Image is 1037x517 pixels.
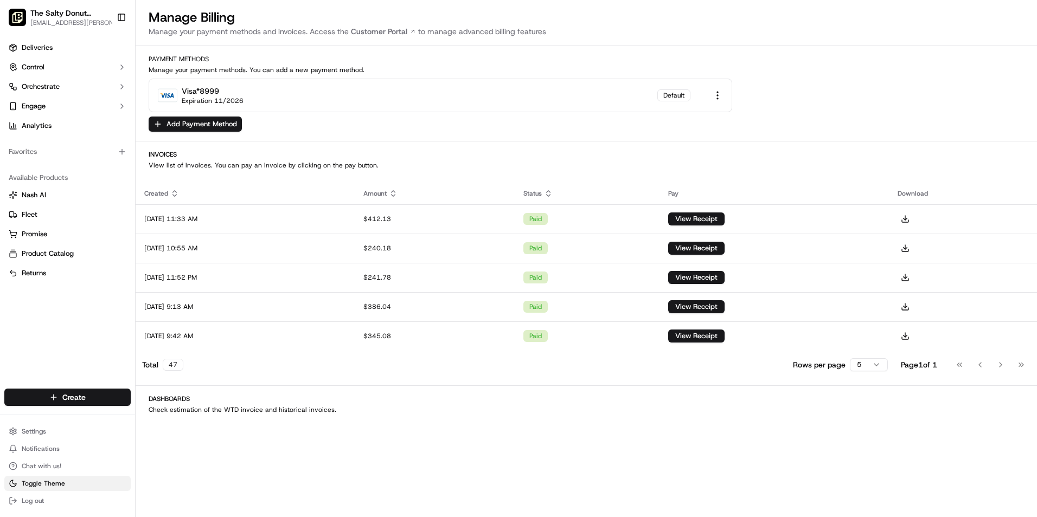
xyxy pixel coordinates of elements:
[4,264,131,282] button: Returns
[4,78,131,95] button: Orchestrate
[523,301,548,313] div: paid
[136,234,355,263] td: [DATE] 10:55 AM
[37,114,137,123] div: We're available if you need us!
[4,59,131,76] button: Control
[523,330,548,342] div: paid
[668,189,880,198] div: Pay
[149,55,1024,63] h2: Payment Methods
[22,121,52,131] span: Analytics
[22,82,60,92] span: Orchestrate
[144,189,346,198] div: Created
[11,43,197,61] p: Welcome 👋
[22,444,60,453] span: Notifications
[9,268,126,278] a: Returns
[363,273,506,282] div: $241.78
[4,143,131,160] div: Favorites
[668,212,725,225] button: View Receipt
[4,98,131,115] button: Engage
[4,4,112,30] button: The Salty Donut (Wynwood)The Salty Donut ([GEOGRAPHIC_DATA])[EMAIL_ADDRESS][PERSON_NAME][DOMAIN_N...
[363,244,506,253] div: $240.18
[22,479,65,488] span: Toggle Theme
[22,427,46,436] span: Settings
[149,66,1024,74] p: Manage your payment methods. You can add a new payment method.
[11,11,33,33] img: Nash
[7,153,87,172] a: 📗Knowledge Base
[4,424,131,439] button: Settings
[142,359,183,371] div: Total
[149,26,1024,37] p: Manage your payment methods and invoices. Access the to manage advanced billing features
[4,493,131,508] button: Log out
[9,210,126,219] a: Fleet
[4,117,131,134] a: Analytics
[136,204,355,234] td: [DATE] 11:33 AM
[9,9,26,26] img: The Salty Donut (Wynwood)
[76,183,131,192] a: Powered byPylon
[4,245,131,262] button: Product Catalog
[149,9,1024,26] h1: Manage Billing
[62,392,86,403] span: Create
[668,329,725,342] button: View Receipt
[4,476,131,491] button: Toggle Theme
[149,405,1024,414] p: Check estimation of the WTD invoice and historical invoices.
[37,104,178,114] div: Start new chat
[9,249,126,258] a: Product Catalog
[668,271,725,284] button: View Receipt
[22,496,44,505] span: Log out
[22,249,74,258] span: Product Catalog
[22,229,47,239] span: Promise
[657,89,690,101] div: Default
[523,189,651,198] div: Status
[4,169,131,186] div: Available Products
[92,158,100,167] div: 💻
[4,206,131,223] button: Fleet
[4,441,131,456] button: Notifications
[22,210,37,219] span: Fleet
[4,458,131,474] button: Chat with us!
[363,302,506,311] div: $386.04
[30,18,123,27] button: [EMAIL_ADDRESS][PERSON_NAME][DOMAIN_NAME]
[11,104,30,123] img: 1736555255976-a54dd68f-1ca7-489b-9aae-adbdc363a1c4
[184,107,197,120] button: Start new chat
[28,70,195,81] input: Got a question? Start typing here...
[182,86,219,96] div: visa *8999
[22,462,61,470] span: Chat with us!
[11,158,20,167] div: 📗
[103,157,174,168] span: API Documentation
[136,321,355,351] td: [DATE] 9:42 AM
[363,332,506,340] div: $345.08
[793,359,846,370] p: Rows per page
[4,225,131,243] button: Promise
[4,39,131,56] a: Deliveries
[523,272,548,283] div: paid
[22,43,53,53] span: Deliveries
[22,268,46,278] span: Returns
[108,184,131,192] span: Pylon
[668,242,725,255] button: View Receipt
[149,395,1024,403] h2: Dashboards
[4,389,131,406] button: Create
[149,161,1024,170] p: View list of invoices. You can pay an invoice by clicking on the pay button.
[182,96,244,105] div: Expiration 11/2026
[363,189,506,198] div: Amount
[30,8,111,18] button: The Salty Donut ([GEOGRAPHIC_DATA])
[9,190,126,200] a: Nash AI
[9,229,126,239] a: Promise
[523,242,548,254] div: paid
[136,263,355,292] td: [DATE] 11:52 PM
[363,215,506,223] div: $412.13
[149,150,1024,159] h2: Invoices
[523,213,548,225] div: paid
[22,101,46,111] span: Engage
[349,26,418,37] a: Customer Portal
[149,117,242,132] button: Add Payment Method
[4,186,131,204] button: Nash AI
[22,157,83,168] span: Knowledge Base
[163,359,183,371] div: 47
[87,153,178,172] a: 💻API Documentation
[668,300,725,313] button: View Receipt
[901,359,937,370] div: Page 1 of 1
[898,189,1028,198] div: Download
[22,62,44,72] span: Control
